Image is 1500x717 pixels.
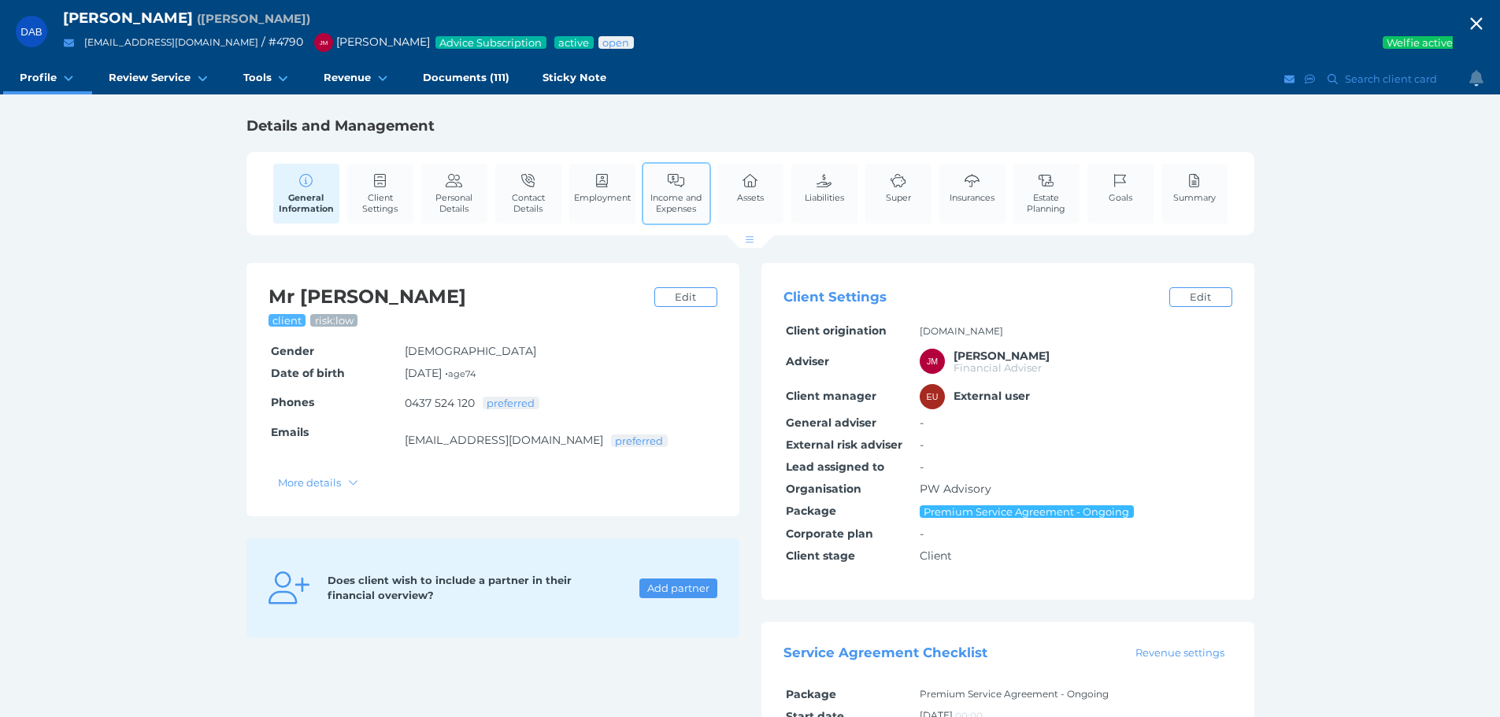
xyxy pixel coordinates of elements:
[737,192,764,203] span: Assets
[405,366,476,380] span: [DATE] •
[639,578,717,598] button: Add partner
[1105,164,1136,212] a: Goals
[439,36,543,49] span: Advice Subscription
[1183,290,1217,303] span: Edit
[920,482,991,496] span: PW Advisory
[405,433,603,447] a: [EMAIL_ADDRESS][DOMAIN_NAME]
[324,71,371,84] span: Revenue
[328,574,572,602] span: Does client wish to include a partner in their financial overview?
[654,287,717,307] a: Edit
[602,36,631,49] span: Advice status: Review not yet booked in
[920,549,952,563] span: Client
[920,527,924,541] span: -
[920,438,924,452] span: -
[261,35,303,49] span: / # 4790
[783,290,887,305] span: Client Settings
[272,476,345,489] span: More details
[786,549,855,563] span: Client stage
[405,344,536,358] span: [DEMOGRAPHIC_DATA]
[271,344,314,358] span: Gender
[271,395,314,409] span: Phones
[406,63,526,94] a: Documents (111)
[63,9,193,27] span: [PERSON_NAME]
[882,164,915,212] a: Super
[421,164,487,223] a: Personal Details
[954,361,1042,374] span: Financial Adviser
[314,33,333,52] div: Jonathon Martino
[1302,69,1318,89] button: SMS
[59,33,79,53] button: Email
[109,71,191,84] span: Review Service
[920,416,924,430] span: -
[786,389,876,403] span: Client manager
[927,357,938,366] span: JM
[668,290,702,303] span: Edit
[1282,69,1298,89] button: Email
[271,425,309,439] span: Emails
[647,192,706,214] span: Income and Expenses
[246,116,1254,135] h1: Details and Management
[954,349,1050,363] span: Jonathon Martino
[495,164,561,223] a: Contact Details
[920,349,945,374] div: Jonathon Martino
[543,71,606,84] span: Sticky Note
[640,582,716,594] span: Add partner
[557,36,591,49] span: Service package status: Active service agreement in place
[84,36,258,48] a: [EMAIL_ADDRESS][DOMAIN_NAME]
[733,164,768,212] a: Assets
[886,192,911,203] span: Super
[307,63,406,94] a: Revenue
[486,397,536,409] span: preferred
[306,35,430,49] span: [PERSON_NAME]
[20,26,42,38] span: DAB
[570,164,635,212] a: Employment
[1128,646,1231,659] span: Revenue settings
[786,527,873,541] span: Corporate plan
[92,63,226,94] a: Review Service
[1013,164,1080,223] a: Estate Planning
[786,438,902,452] span: External risk adviser
[272,314,303,327] span: client
[643,164,709,223] a: Income and Expenses
[1320,69,1445,89] button: Search client card
[243,71,272,84] span: Tools
[271,366,345,380] span: Date of birth
[917,683,1232,705] td: Premium Service Agreement - Ongoing
[314,314,355,327] span: risk: low
[1173,192,1216,203] span: Summary
[1169,287,1232,307] a: Edit
[786,416,876,430] span: General adviser
[3,63,92,94] a: Profile
[271,472,366,492] button: More details
[614,434,665,447] span: preferred
[950,192,994,203] span: Insurances
[1386,36,1454,49] span: Welfie active
[425,192,483,214] span: Personal Details
[574,192,631,203] span: Employment
[499,192,557,214] span: Contact Details
[277,192,335,214] span: General Information
[1342,72,1444,85] span: Search client card
[917,320,1232,342] td: [DOMAIN_NAME]
[783,645,987,661] span: Service Agreement Checklist
[786,354,829,368] span: Adviser
[1109,192,1132,203] span: Goals
[805,192,844,203] span: Liabilities
[786,504,836,518] span: Package
[927,392,939,401] span: EU
[920,384,945,409] div: External user
[20,71,57,84] span: Profile
[1017,192,1076,214] span: Estate Planning
[197,11,310,26] span: Preferred name
[273,164,339,224] a: General Information
[786,482,861,496] span: Organisation
[946,164,998,212] a: Insurances
[405,396,475,410] a: 0437 524 120
[16,16,47,47] div: Dennis Arthur Blowes
[351,192,409,214] span: Client Settings
[954,389,1030,403] span: External user
[786,687,836,701] span: Package
[320,39,328,46] span: JM
[923,505,1131,518] span: Premium Service Agreement - Ongoing
[801,164,848,212] a: Liabilities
